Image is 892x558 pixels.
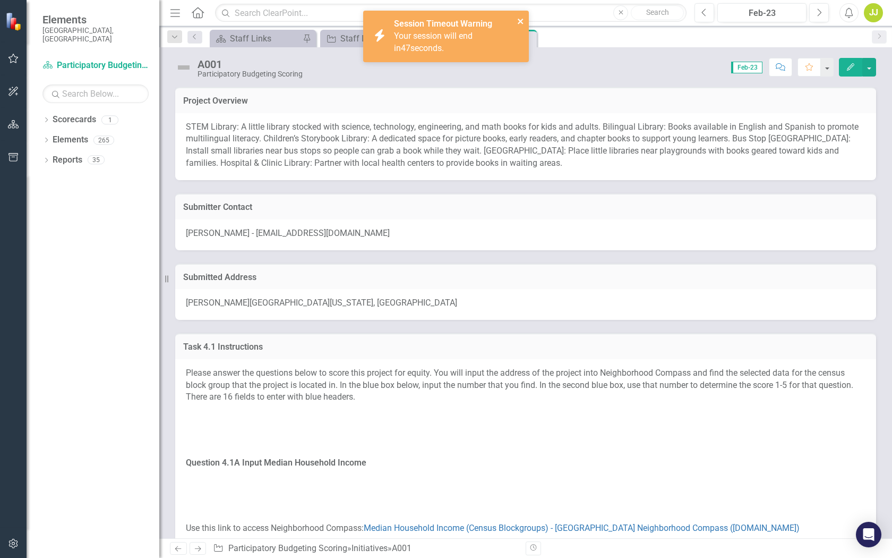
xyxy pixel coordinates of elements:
[183,202,868,212] h3: Submitter Contact
[228,543,347,553] a: Participatory Budgeting Scoring
[42,84,149,103] input: Search Below...
[856,522,881,547] div: Open Intercom Messenger
[101,115,118,124] div: 1
[88,156,105,165] div: 35
[53,134,88,146] a: Elements
[175,59,192,76] img: Not Defined
[364,523,800,533] a: Median Household Income (Census Blockgroups) - [GEOGRAPHIC_DATA] Neighborhood Compass ([DOMAIN_NA...
[198,58,303,70] div: A001
[721,7,803,20] div: Feb-23
[517,15,525,27] button: close
[186,228,390,238] span: [PERSON_NAME] - [EMAIL_ADDRESS][DOMAIN_NAME]
[731,62,762,73] span: Feb-23
[186,298,457,308] span: [PERSON_NAME][GEOGRAPHIC_DATA][US_STATE], [GEOGRAPHIC_DATA]
[42,60,149,72] a: Participatory Budgeting Scoring
[401,43,410,53] span: 47
[186,122,859,168] span: STEM Library: A little library stocked with science, technology, engineering, and math books for ...
[53,114,96,126] a: Scorecards
[53,154,82,166] a: Reports
[183,96,868,106] h3: Project Overview
[212,32,300,45] a: Staff Links
[717,3,807,22] button: Feb-23
[340,32,410,45] div: Staff List: Arts/Culture
[42,26,149,44] small: [GEOGRAPHIC_DATA], [GEOGRAPHIC_DATA]
[213,543,518,555] div: » »
[93,136,114,145] div: 265
[215,4,687,22] input: Search ClearPoint...
[646,8,669,16] span: Search
[394,31,473,53] span: Your session will end in seconds.
[631,5,684,20] button: Search
[864,3,883,22] button: JJ
[230,32,300,45] div: Staff Links
[323,32,410,45] a: Staff List: Arts/Culture
[183,342,868,352] h3: Task 4.1 Instructions
[351,543,388,553] a: Initiatives
[392,543,411,553] div: A001
[186,458,366,468] strong: Question 4.1A Input Median Household Income
[186,520,865,537] p: Use this link to access Neighborhood Compass:
[5,12,24,31] img: ClearPoint Strategy
[198,70,303,78] div: Participatory Budgeting Scoring
[186,367,865,406] p: Please answer the questions below to score this project for equity. You will input the address of...
[394,19,492,29] strong: Session Timeout Warning
[42,13,149,26] span: Elements
[183,273,868,282] h3: Submitted Address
